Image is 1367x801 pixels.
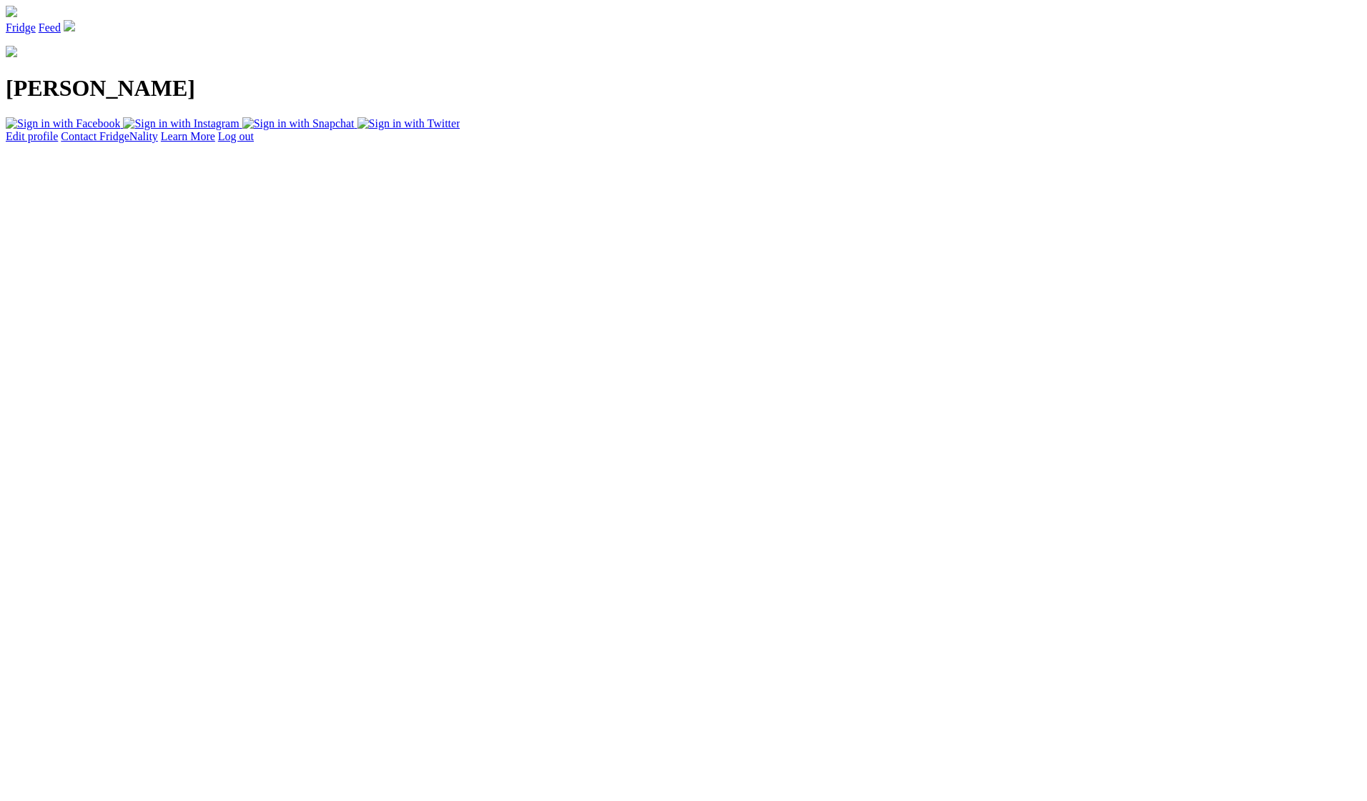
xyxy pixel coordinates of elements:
a: Learn More [161,130,215,142]
a: Log out [218,130,254,142]
a: Feed [39,21,61,34]
a: Edit profile [6,130,58,142]
img: profile-c0047dd6a89b240cf0df56e6de79d412f2924cc28de4602bb09d29760d4508fa.svg [64,20,75,31]
img: Sign in with Snapchat [242,117,355,130]
img: menu_closed-1d76c0b76a8498ab11b3316c9ab8ac016c0831ef7414ff7d7258f9c8b7248d6b.svg [6,6,17,17]
a: Contact FridgeNality [61,130,158,142]
h1: [PERSON_NAME] [6,75,1361,102]
img: Profile_nophoto-4beae90ea351f763110fbb128d91211128aa480061ae1fe2739dedee5c5075fe.svg [6,46,17,57]
img: Sign in with Instagram [123,117,239,130]
img: Sign in with Facebook [6,117,120,130]
a: Fridge [6,21,36,34]
img: Sign in with Twitter [357,117,460,130]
